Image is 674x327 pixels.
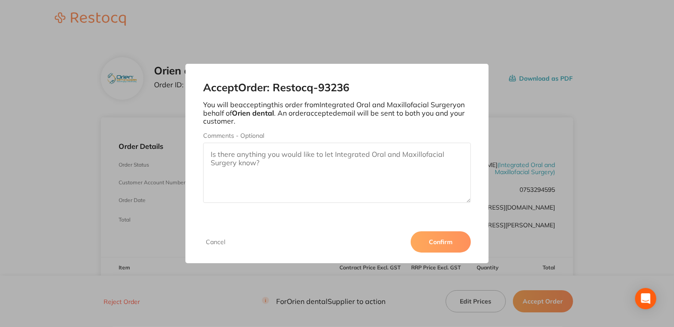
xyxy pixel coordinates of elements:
[232,109,274,117] b: Orien dental
[203,82,471,94] h2: Accept Order: Restocq- 93236
[203,238,228,246] button: Cancel
[203,101,471,125] p: You will be accepting this order from Integrated Oral and Maxillofacial Surgery on behalf of . An...
[411,231,471,253] button: Confirm
[635,288,656,309] div: Open Intercom Messenger
[203,132,471,139] label: Comments - Optional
